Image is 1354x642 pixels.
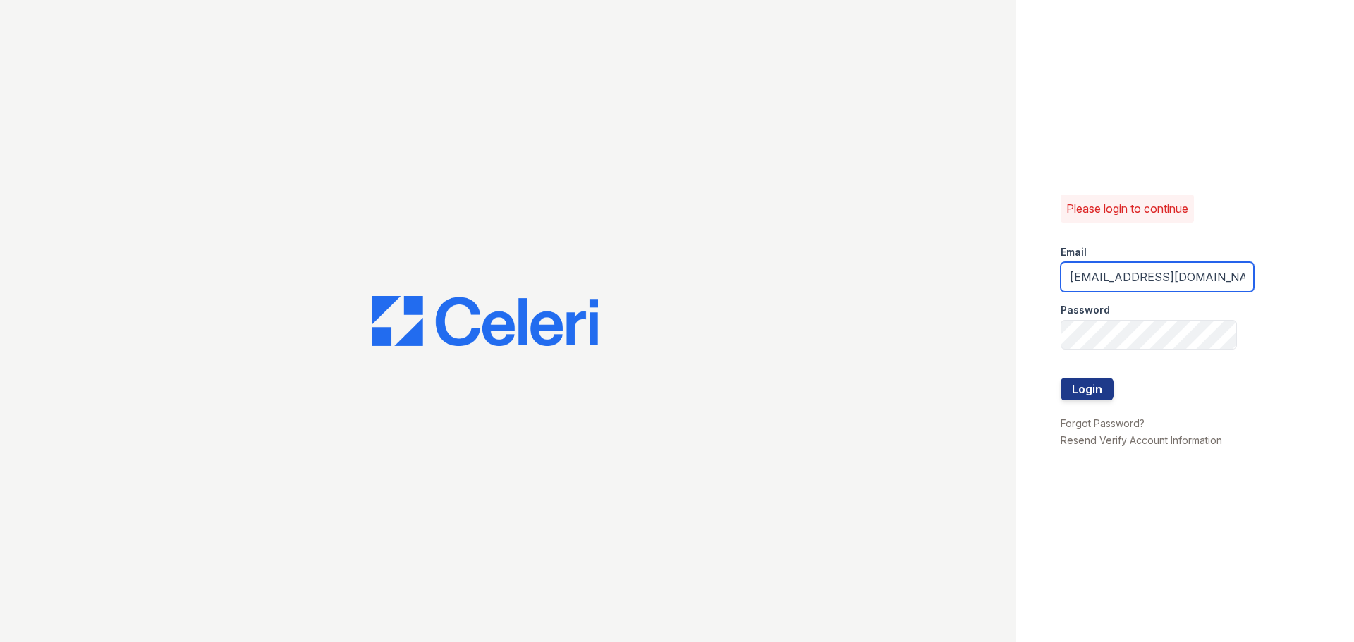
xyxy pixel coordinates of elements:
label: Email [1061,245,1087,259]
img: CE_Logo_Blue-a8612792a0a2168367f1c8372b55b34899dd931a85d93a1a3d3e32e68fde9ad4.png [372,296,598,347]
button: Login [1061,378,1114,400]
label: Password [1061,303,1110,317]
p: Please login to continue [1066,200,1188,217]
a: Resend Verify Account Information [1061,434,1222,446]
a: Forgot Password? [1061,417,1145,429]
